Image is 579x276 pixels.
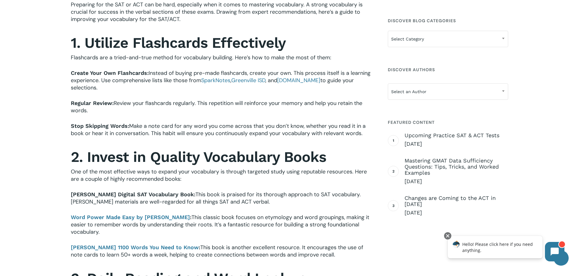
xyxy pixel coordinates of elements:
[71,77,354,91] span: to guide your selections.
[71,214,369,236] span: This classic book focuses on etymology and word groupings, making it easier to remember words by ...
[190,214,191,220] b: :
[71,34,286,51] strong: 1. Utilize Flashcards Effectively
[71,54,331,61] span: Flashcards are a tried-and-true method for vocabulary building. Here’s how to make the most of them:
[405,195,508,216] a: Changes are Coming to the ACT in [DATE] [DATE]
[405,158,508,176] span: Mastering GMAT Data Sufficiency Questions: Tips, Tricks, and Worked Examples
[405,209,508,216] span: [DATE]
[388,83,508,100] span: Select an Author
[71,244,363,258] span: This book is another excellent resource. It encourages the use of note cards to learn 50+ words a...
[388,33,508,45] span: Select Category
[405,132,508,148] a: Upcoming Practice SAT & ACT Tests [DATE]
[277,77,320,84] a: [DOMAIN_NAME]
[388,85,508,98] span: Select an Author
[71,100,114,106] b: Regular Review:
[71,191,361,205] span: This book is praised for its thorough approach to SAT vocabulary. [PERSON_NAME] materials are wel...
[71,123,129,129] b: Stop Skipping Words:
[405,158,508,185] a: Mastering GMAT Data Sufficiency Questions: Tips, Tricks, and Worked Examples [DATE]
[388,31,508,47] span: Select Category
[71,244,199,251] a: [PERSON_NAME] 1100 Words You Need to Know
[194,191,195,197] b: :
[71,70,149,76] b: Create Your Own Flashcards:
[201,77,230,84] a: SparkNotes
[265,77,320,84] span: , and
[405,140,508,148] span: [DATE]
[405,132,508,138] span: Upcoming Practice SAT & ACT Tests
[388,64,508,75] h4: Discover Authors
[388,117,508,128] h4: Featured Content
[405,178,508,185] span: [DATE]
[71,122,366,137] span: Make a note card for any word you come across that you don’t know, whether you read it in a book ...
[71,214,190,221] a: Word Power Made Easy by [PERSON_NAME]
[199,244,200,250] b: :
[230,77,265,84] span: ,
[71,148,326,166] strong: 2. Invest in Quality Vocabulary Books
[71,244,199,250] b: [PERSON_NAME] 1100 Words You Need to Know
[71,1,363,23] span: Preparing for the SAT or ACT can be hard, especially when it comes to mastering vocabulary. A str...
[388,15,508,26] h4: Discover Blog Categories
[71,168,367,183] span: One of the most effective ways to expand your vocabulary is through targeted study using reputabl...
[71,100,362,114] span: Review your flashcards regularly. This repetition will reinforce your memory and help you retain ...
[231,77,265,84] a: Greenville ISD
[71,191,194,198] a: [PERSON_NAME] Digital SAT Vocabulary Book
[405,195,508,207] span: Changes are Coming to the ACT in [DATE]
[71,214,190,220] b: Word Power Made Easy by [PERSON_NAME]
[71,69,370,84] span: Instead of buying pre-made flashcards, create your own. This process itself is a learning experie...
[71,191,194,197] b: [PERSON_NAME] Digital SAT Vocabulary Book
[441,231,570,267] iframe: Chatbot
